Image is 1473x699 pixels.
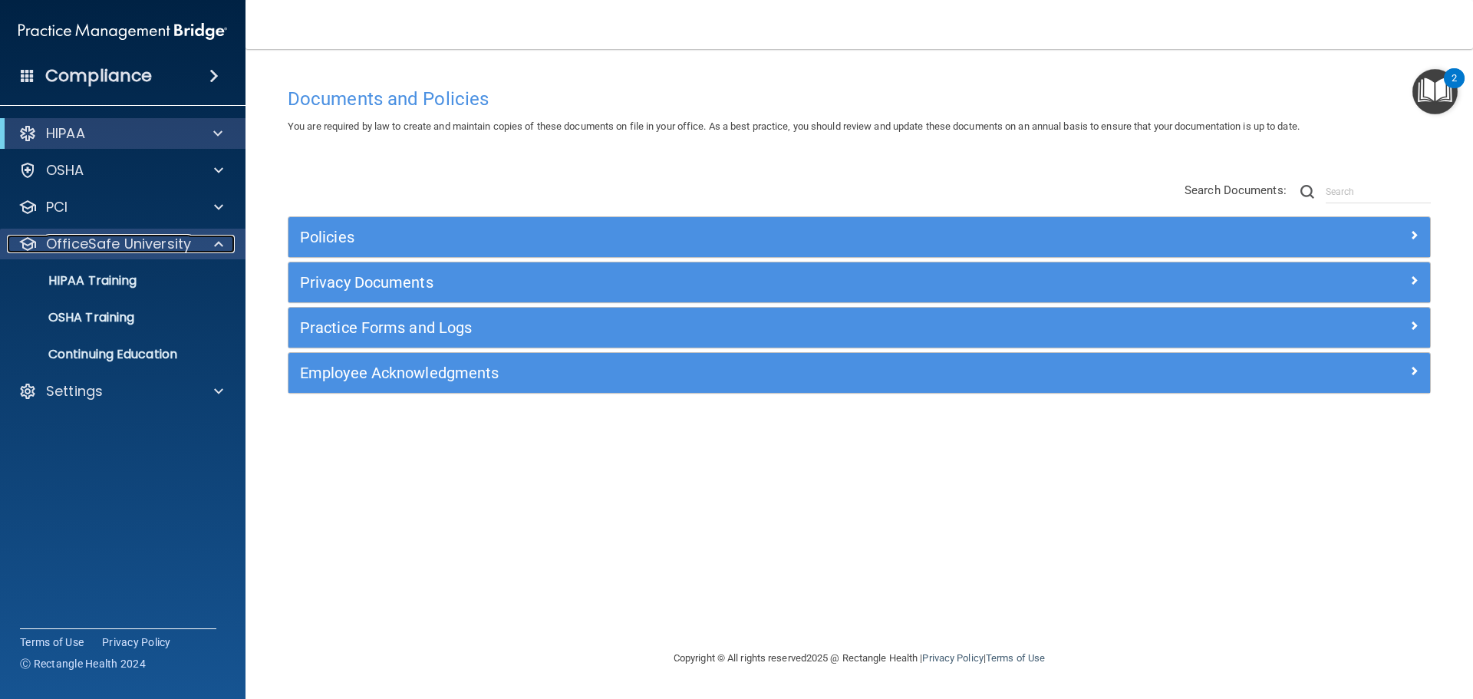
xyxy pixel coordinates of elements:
[300,364,1133,381] h5: Employee Acknowledgments
[300,319,1133,336] h5: Practice Forms and Logs
[18,124,222,143] a: HIPAA
[1326,180,1431,203] input: Search
[46,124,85,143] p: HIPAA
[579,634,1139,683] div: Copyright © All rights reserved 2025 @ Rectangle Health | |
[1300,185,1314,199] img: ic-search.3b580494.png
[18,235,223,253] a: OfficeSafe University
[18,382,223,401] a: Settings
[102,635,171,650] a: Privacy Policy
[300,361,1419,385] a: Employee Acknowledgments
[46,161,84,180] p: OSHA
[46,198,68,216] p: PCI
[18,161,223,180] a: OSHA
[20,635,84,650] a: Terms of Use
[46,235,191,253] p: OfficeSafe University
[18,198,223,216] a: PCI
[300,274,1133,291] h5: Privacy Documents
[288,89,1431,109] h4: Documents and Policies
[300,229,1133,246] h5: Policies
[10,310,134,325] p: OSHA Training
[10,347,219,362] p: Continuing Education
[300,225,1419,249] a: Policies
[1412,69,1458,114] button: Open Resource Center, 2 new notifications
[288,120,1300,132] span: You are required by law to create and maintain copies of these documents on file in your office. ...
[300,270,1419,295] a: Privacy Documents
[922,652,983,664] a: Privacy Policy
[986,652,1045,664] a: Terms of Use
[46,382,103,401] p: Settings
[1452,78,1457,98] div: 2
[1185,183,1287,197] span: Search Documents:
[1208,590,1455,651] iframe: Drift Widget Chat Controller
[300,315,1419,340] a: Practice Forms and Logs
[18,16,227,47] img: PMB logo
[45,65,152,87] h4: Compliance
[20,656,146,671] span: Ⓒ Rectangle Health 2024
[10,273,137,289] p: HIPAA Training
